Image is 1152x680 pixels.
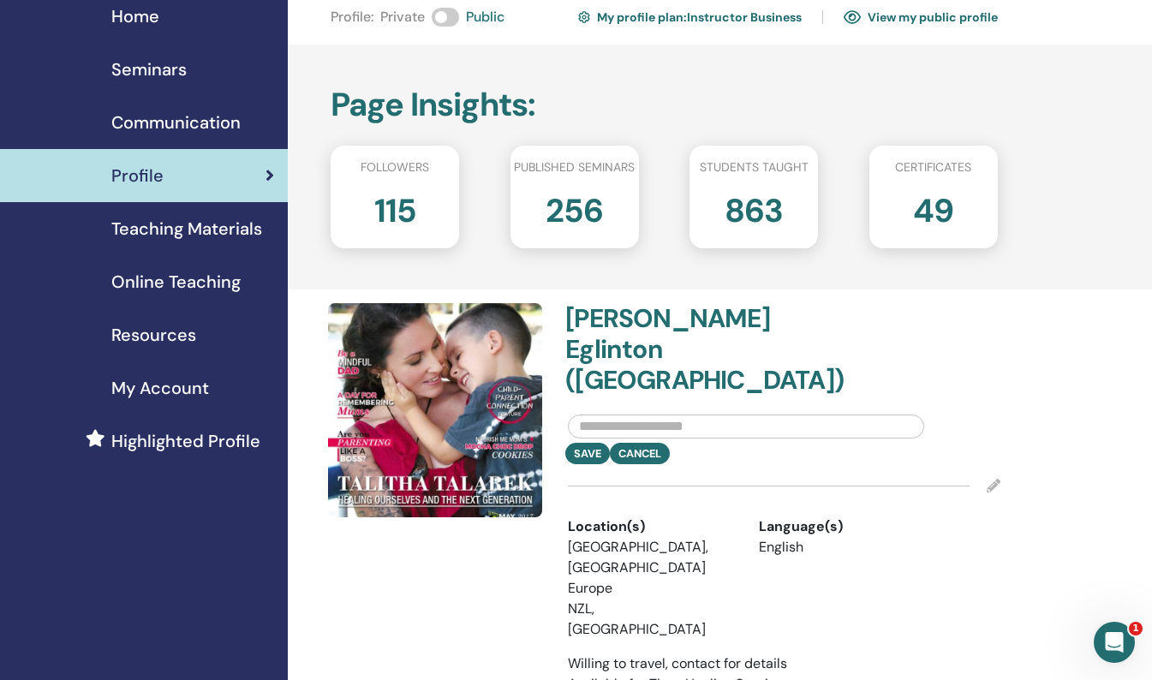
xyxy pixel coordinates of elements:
[568,599,733,640] li: NZL, [GEOGRAPHIC_DATA]
[759,537,924,558] li: English
[725,183,783,231] h2: 863
[111,428,260,454] span: Highlighted Profile
[1129,622,1143,635] span: 1
[111,269,241,295] span: Online Teaching
[111,216,262,242] span: Teaching Materials
[111,110,241,135] span: Communication
[565,443,610,464] button: Save
[331,86,998,125] h2: Page Insights :
[514,158,635,176] span: Published seminars
[568,516,645,537] span: Location(s)
[111,57,187,82] span: Seminars
[568,654,787,672] span: Willing to travel, contact for details
[913,183,953,231] h2: 49
[578,3,802,31] a: My profile plan:Instructor Business
[759,516,924,537] div: Language(s)
[565,303,773,396] h4: [PERSON_NAME] Eglinton ([GEOGRAPHIC_DATA])
[895,158,971,176] span: Certificates
[111,375,209,401] span: My Account
[374,183,416,231] h2: 115
[111,322,196,348] span: Resources
[466,7,504,27] span: Public
[546,183,603,231] h2: 256
[700,158,809,176] span: Students taught
[331,7,373,27] span: Profile :
[1094,622,1135,663] iframe: Intercom live chat
[111,3,159,29] span: Home
[361,158,429,176] span: Followers
[568,537,733,578] li: [GEOGRAPHIC_DATA], [GEOGRAPHIC_DATA]
[578,9,590,26] img: cog.svg
[844,3,998,31] a: View my public profile
[610,443,670,464] button: Cancel
[568,578,733,599] li: Europe
[111,163,164,188] span: Profile
[328,303,542,517] img: default.jpg
[844,9,861,25] img: eye.svg
[380,7,425,27] span: Private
